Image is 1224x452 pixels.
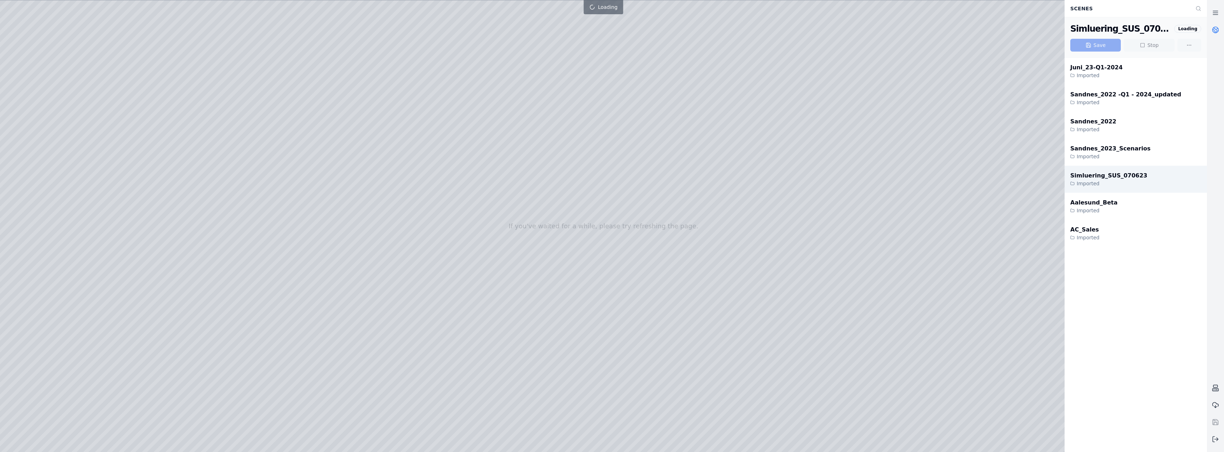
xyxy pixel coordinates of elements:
[598,4,617,11] span: Loading
[1174,25,1201,33] div: Loading
[1070,225,1099,234] div: AC_Sales
[1070,90,1181,99] div: Sandnes_2022 -Q1 - 2024_updated
[1070,99,1181,106] div: Imported
[1070,144,1150,153] div: Sandnes_2023_Scenarios
[1070,23,1171,34] div: Simluering_SUS_070623
[1070,72,1123,79] div: Imported
[1070,117,1116,126] div: Sandnes_2022
[1070,180,1147,187] div: Imported
[1070,126,1116,133] div: Imported
[1070,198,1118,207] div: Aalesund_Beta
[1070,153,1150,160] div: Imported
[1066,2,1191,15] div: Scenes
[1070,234,1099,241] div: Imported
[1070,207,1118,214] div: Imported
[1070,171,1147,180] div: Simluering_SUS_070623
[1070,63,1123,72] div: Juni_23-Q1-2024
